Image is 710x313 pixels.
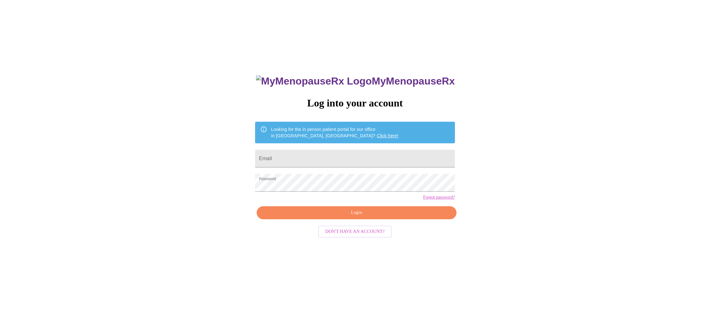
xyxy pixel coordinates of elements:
a: Forgot password? [423,195,455,200]
div: Looking for the in person patient portal for our office in [GEOGRAPHIC_DATA], [GEOGRAPHIC_DATA]? [271,124,398,141]
a: Click here! [377,133,398,138]
a: Don't have an account? [317,228,393,234]
span: Login [264,209,449,217]
h3: Log into your account [255,97,455,109]
button: Login [257,206,456,219]
img: MyMenopauseRx Logo [256,75,372,87]
button: Don't have an account? [318,226,392,238]
span: Don't have an account? [325,228,385,236]
h3: MyMenopauseRx [256,75,455,87]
